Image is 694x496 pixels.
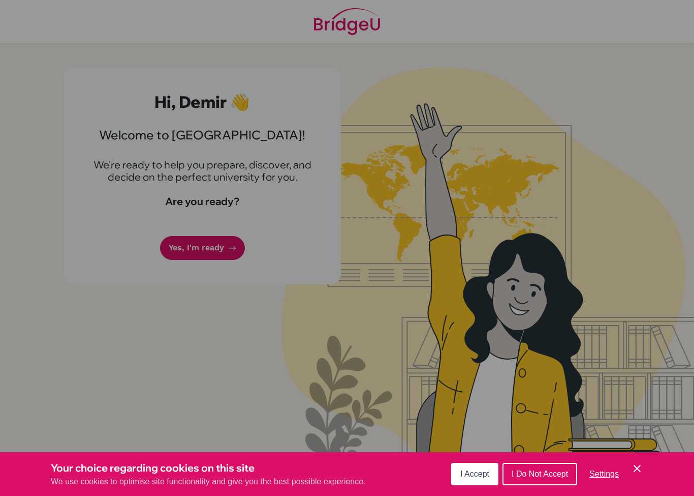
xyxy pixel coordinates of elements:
button: I Accept [451,463,498,485]
span: I Accept [460,470,489,478]
span: Settings [589,470,619,478]
button: Save and close [631,462,643,475]
span: I Do Not Accept [512,470,568,478]
button: I Do Not Accept [502,463,577,485]
h3: Your choice regarding cookies on this site [51,460,366,476]
p: We use cookies to optimise site functionality and give you the best possible experience. [51,476,366,488]
button: Settings [581,464,627,484]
